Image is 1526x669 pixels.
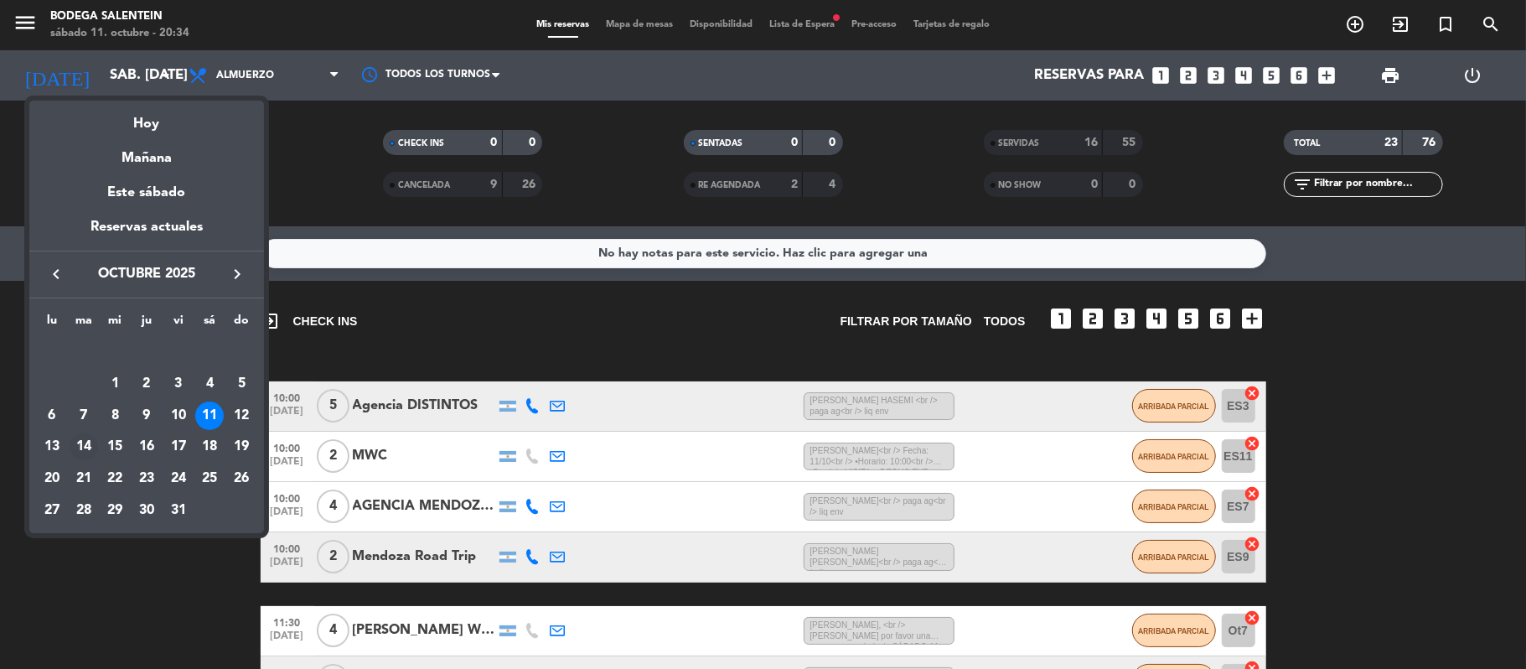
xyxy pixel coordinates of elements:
[163,311,194,337] th: viernes
[99,400,131,432] td: 8 de octubre de 2025
[194,463,226,495] td: 25 de octubre de 2025
[38,433,66,461] div: 13
[195,402,224,430] div: 11
[194,431,226,463] td: 18 de octubre de 2025
[132,464,161,493] div: 23
[163,463,194,495] td: 24 de octubre de 2025
[222,263,252,285] button: keyboard_arrow_right
[101,402,129,430] div: 8
[70,464,98,493] div: 21
[164,433,193,461] div: 17
[131,431,163,463] td: 16 de octubre de 2025
[227,402,256,430] div: 12
[225,463,257,495] td: 26 de octubre de 2025
[227,370,256,398] div: 5
[99,431,131,463] td: 15 de octubre de 2025
[225,368,257,400] td: 5 de octubre de 2025
[194,400,226,432] td: 11 de octubre de 2025
[68,495,100,526] td: 28 de octubre de 2025
[68,400,100,432] td: 7 de octubre de 2025
[163,431,194,463] td: 17 de octubre de 2025
[36,336,257,368] td: OCT.
[132,496,161,525] div: 30
[132,433,161,461] div: 16
[101,433,129,461] div: 15
[131,400,163,432] td: 9 de octubre de 2025
[38,402,66,430] div: 6
[99,311,131,337] th: miércoles
[131,495,163,526] td: 30 de octubre de 2025
[163,400,194,432] td: 10 de octubre de 2025
[195,370,224,398] div: 4
[227,264,247,284] i: keyboard_arrow_right
[99,495,131,526] td: 29 de octubre de 2025
[36,495,68,526] td: 27 de octubre de 2025
[29,216,264,251] div: Reservas actuales
[38,496,66,525] div: 27
[163,495,194,526] td: 31 de octubre de 2025
[36,311,68,337] th: lunes
[132,402,161,430] div: 9
[29,101,264,135] div: Hoy
[131,368,163,400] td: 2 de octubre de 2025
[70,402,98,430] div: 7
[71,263,222,285] span: octubre 2025
[131,311,163,337] th: jueves
[227,464,256,493] div: 26
[164,402,193,430] div: 10
[195,433,224,461] div: 18
[68,431,100,463] td: 14 de octubre de 2025
[163,368,194,400] td: 3 de octubre de 2025
[68,463,100,495] td: 21 de octubre de 2025
[38,464,66,493] div: 20
[46,264,66,284] i: keyboard_arrow_left
[164,464,193,493] div: 24
[131,463,163,495] td: 23 de octubre de 2025
[225,311,257,337] th: domingo
[70,496,98,525] div: 28
[101,370,129,398] div: 1
[164,496,193,525] div: 31
[194,311,226,337] th: sábado
[101,464,129,493] div: 22
[99,368,131,400] td: 1 de octubre de 2025
[29,135,264,169] div: Mañana
[164,370,193,398] div: 3
[36,431,68,463] td: 13 de octubre de 2025
[225,400,257,432] td: 12 de octubre de 2025
[101,496,129,525] div: 29
[99,463,131,495] td: 22 de octubre de 2025
[70,433,98,461] div: 14
[194,368,226,400] td: 4 de octubre de 2025
[29,169,264,216] div: Este sábado
[132,370,161,398] div: 2
[225,431,257,463] td: 19 de octubre de 2025
[68,311,100,337] th: martes
[36,463,68,495] td: 20 de octubre de 2025
[36,400,68,432] td: 6 de octubre de 2025
[195,464,224,493] div: 25
[227,433,256,461] div: 19
[41,263,71,285] button: keyboard_arrow_left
